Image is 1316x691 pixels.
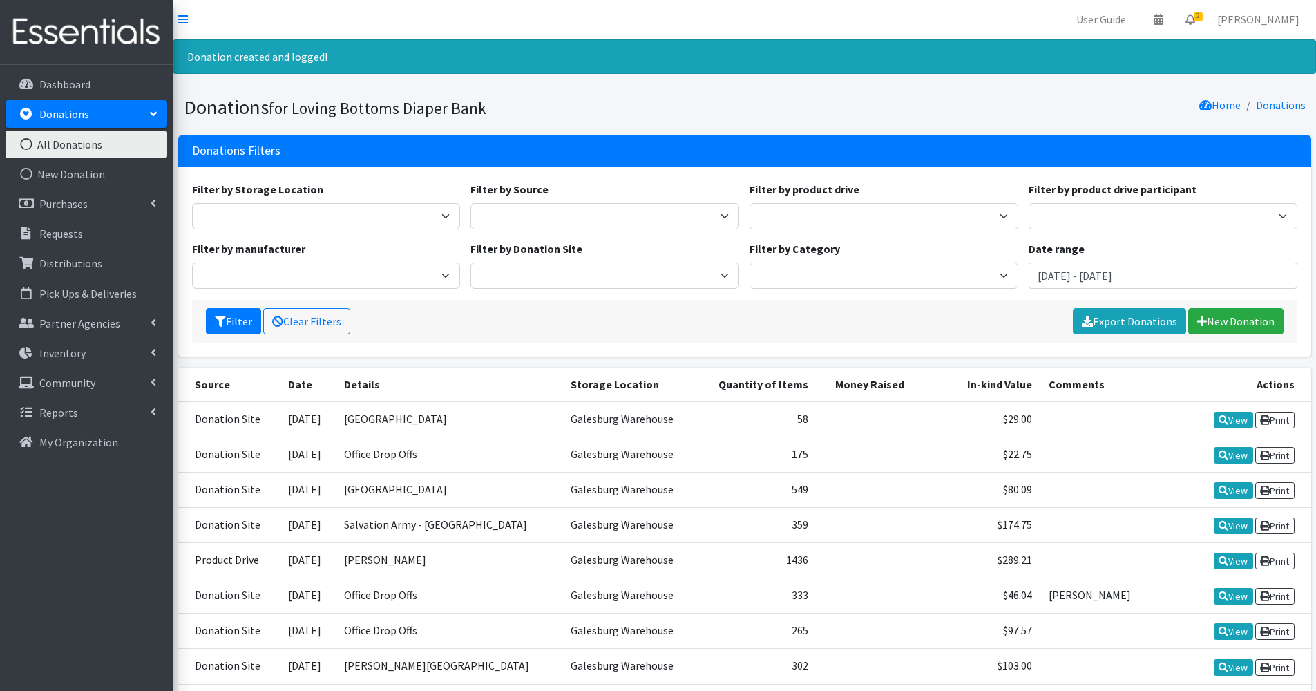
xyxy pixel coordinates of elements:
a: Print [1255,518,1295,534]
td: [DATE] [280,437,336,472]
a: View [1214,623,1253,640]
th: Source [178,368,280,401]
a: Print [1255,447,1295,464]
td: $97.57 [913,614,1040,649]
td: $289.21 [913,543,1040,578]
td: 333 [697,578,817,614]
a: View [1214,659,1253,676]
td: Donation Site [178,437,280,472]
td: [PERSON_NAME] [336,543,562,578]
p: Dashboard [39,77,90,91]
p: Inventory [39,346,86,360]
label: Filter by Storage Location [192,181,323,198]
td: Galesburg Warehouse [562,649,697,684]
th: Money Raised [817,368,913,401]
h3: Donations Filters [192,144,280,158]
td: Salvation Army - [GEOGRAPHIC_DATA] [336,507,562,542]
div: Donation created and logged! [173,39,1316,74]
a: Donations [1256,98,1306,112]
td: [PERSON_NAME][GEOGRAPHIC_DATA] [336,649,562,684]
td: [DATE] [280,614,336,649]
td: Donation Site [178,649,280,684]
p: Requests [39,227,83,240]
a: Print [1255,659,1295,676]
p: Community [39,376,95,390]
a: Requests [6,220,167,247]
td: Galesburg Warehouse [562,614,697,649]
td: [DATE] [280,401,336,437]
p: Partner Agencies [39,316,120,330]
td: [DATE] [280,578,336,614]
td: Office Drop Offs [336,614,562,649]
a: View [1214,412,1253,428]
p: My Organization [39,435,118,449]
td: Product Drive [178,543,280,578]
td: [GEOGRAPHIC_DATA] [336,401,562,437]
td: 175 [697,437,817,472]
label: Filter by manufacturer [192,240,305,257]
a: Purchases [6,190,167,218]
td: $174.75 [913,507,1040,542]
p: Donations [39,107,89,121]
small: for Loving Bottoms Diaper Bank [269,98,486,118]
td: [DATE] [280,649,336,684]
button: Filter [206,308,261,334]
label: Filter by Source [470,181,549,198]
a: Donations [6,100,167,128]
td: 1436 [697,543,817,578]
td: Donation Site [178,614,280,649]
label: Filter by Donation Site [470,240,582,257]
label: Date range [1029,240,1085,257]
a: View [1214,482,1253,499]
td: Donation Site [178,472,280,507]
label: Filter by product drive participant [1029,181,1196,198]
a: Clear Filters [263,308,350,334]
a: Pick Ups & Deliveries [6,280,167,307]
a: Print [1255,553,1295,569]
td: Donation Site [178,401,280,437]
a: All Donations [6,131,167,158]
td: Galesburg Warehouse [562,437,697,472]
td: [DATE] [280,507,336,542]
p: Pick Ups & Deliveries [39,287,137,301]
a: View [1214,447,1253,464]
a: 2 [1174,6,1206,33]
a: [PERSON_NAME] [1206,6,1310,33]
td: 549 [697,472,817,507]
th: Storage Location [562,368,697,401]
a: Print [1255,588,1295,605]
td: $22.75 [913,437,1040,472]
td: $103.00 [913,649,1040,684]
th: Actions [1192,368,1311,401]
td: 359 [697,507,817,542]
td: Office Drop Offs [336,578,562,614]
h1: Donations [184,95,740,120]
a: View [1214,588,1253,605]
td: 58 [697,401,817,437]
a: My Organization [6,428,167,456]
td: 302 [697,649,817,684]
p: Purchases [39,197,88,211]
a: New Donation [6,160,167,188]
a: User Guide [1065,6,1137,33]
td: Galesburg Warehouse [562,472,697,507]
th: Comments [1040,368,1192,401]
td: $29.00 [913,401,1040,437]
img: HumanEssentials [6,9,167,55]
a: Print [1255,623,1295,640]
a: View [1214,553,1253,569]
td: [GEOGRAPHIC_DATA] [336,472,562,507]
a: Community [6,369,167,397]
a: Print [1255,412,1295,428]
a: Partner Agencies [6,310,167,337]
td: 265 [697,614,817,649]
label: Filter by Category [750,240,840,257]
th: Date [280,368,336,401]
a: View [1214,518,1253,534]
td: Donation Site [178,578,280,614]
td: Galesburg Warehouse [562,543,697,578]
p: Reports [39,406,78,419]
td: Office Drop Offs [336,437,562,472]
a: Distributions [6,249,167,277]
a: Inventory [6,339,167,367]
